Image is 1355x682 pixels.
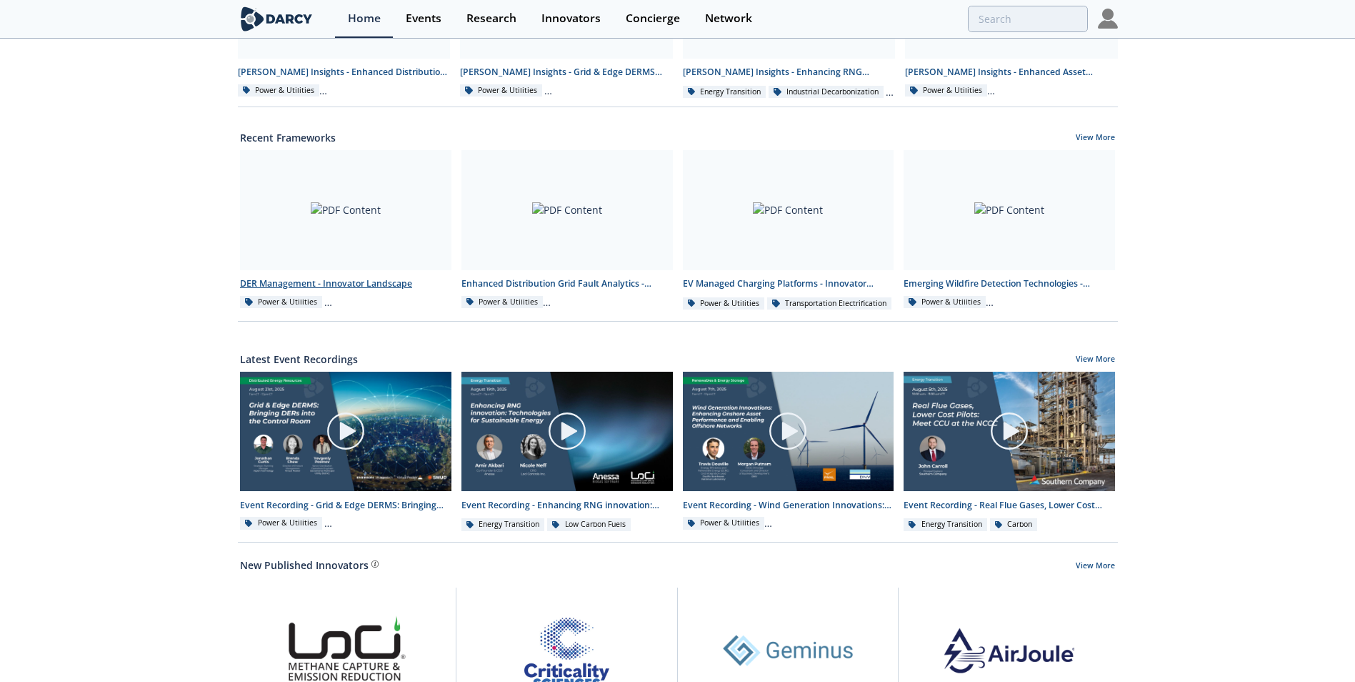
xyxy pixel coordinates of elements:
div: EV Managed Charging Platforms - Innovator Landscape [683,277,894,290]
div: Energy Transition [904,518,987,531]
a: Recent Frameworks [240,130,336,145]
a: View More [1076,560,1115,573]
img: logo-wide.svg [238,6,316,31]
img: play-chapters-gray.svg [326,411,366,451]
div: Power & Utilities [240,517,322,530]
div: Power & Utilities [238,84,320,97]
div: Innovators [541,13,601,24]
input: Advanced Search [968,6,1088,32]
a: Video Content Event Recording - Enhancing RNG innovation: Technologies for Sustainable Energy Ene... [456,372,678,533]
div: Event Recording - Wind Generation Innovations: Enhancing Onshore Asset Performance and Enabling O... [683,499,894,512]
img: Video Content [683,372,894,490]
div: Energy Transition [461,518,545,531]
a: PDF Content Enhanced Distribution Grid Fault Analytics - Innovator Landscape Power & Utilities [456,150,678,311]
div: Power & Utilities [461,296,544,309]
div: Power & Utilities [904,296,986,309]
div: Low Carbon Fuels [547,518,631,531]
div: Industrial Decarbonization [769,86,884,99]
div: Event Recording - Real Flue Gases, Lower Cost Pilots: Meet CCU at the NCCC [904,499,1115,512]
div: Event Recording - Enhancing RNG innovation: Technologies for Sustainable Energy [461,499,673,512]
img: Video Content [240,372,451,490]
a: View More [1076,132,1115,145]
div: Transportation Electrification [767,297,891,310]
div: Concierge [626,13,680,24]
a: View More [1076,354,1115,367]
img: play-chapters-gray.svg [989,411,1029,451]
a: Video Content Event Recording - Wind Generation Innovations: Enhancing Onshore Asset Performance ... [678,372,899,533]
div: Carbon [990,518,1038,531]
div: DER Management - Innovator Landscape [240,277,451,290]
a: New Published Innovators [240,558,369,573]
div: Power & Utilities [683,297,765,310]
a: Video Content Event Recording - Grid & Edge DERMS: Bringing DERs into the Control Room Power & Ut... [235,372,456,533]
a: PDF Content DER Management - Innovator Landscape Power & Utilities [235,150,456,311]
div: Power & Utilities [683,517,765,530]
a: PDF Content Emerging Wildfire Detection Technologies - Technology Landscape Power & Utilities [899,150,1120,311]
div: Power & Utilities [905,84,987,97]
a: Video Content Event Recording - Real Flue Gases, Lower Cost Pilots: Meet CCU at the NCCC Energy T... [899,372,1120,533]
img: Profile [1098,9,1118,29]
a: Latest Event Recordings [240,352,358,367]
div: Enhanced Distribution Grid Fault Analytics - Innovator Landscape [461,277,673,290]
div: [PERSON_NAME] Insights - Enhancing RNG innovation [683,66,896,79]
img: play-chapters-gray.svg [547,411,587,451]
div: Power & Utilities [240,296,322,309]
div: [PERSON_NAME] Insights - Enhanced Distribution Grid Fault Analytics [238,66,451,79]
a: PDF Content EV Managed Charging Platforms - Innovator Landscape Power & Utilities Transportation ... [678,150,899,311]
div: Event Recording - Grid & Edge DERMS: Bringing DERs into the Control Room [240,499,451,512]
div: Events [406,13,441,24]
div: Emerging Wildfire Detection Technologies - Technology Landscape [904,277,1115,290]
img: play-chapters-gray.svg [768,411,808,451]
div: Research [466,13,516,24]
div: Power & Utilities [460,84,542,97]
img: information.svg [371,560,379,568]
div: [PERSON_NAME] Insights - Enhanced Asset Management (O&M) for Onshore Wind Farms [905,66,1118,79]
div: [PERSON_NAME] Insights - Grid & Edge DERMS Integration [460,66,673,79]
img: Video Content [904,372,1115,491]
div: Energy Transition [683,86,766,99]
div: Network [705,13,752,24]
div: Home [348,13,381,24]
img: Video Content [461,372,673,490]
